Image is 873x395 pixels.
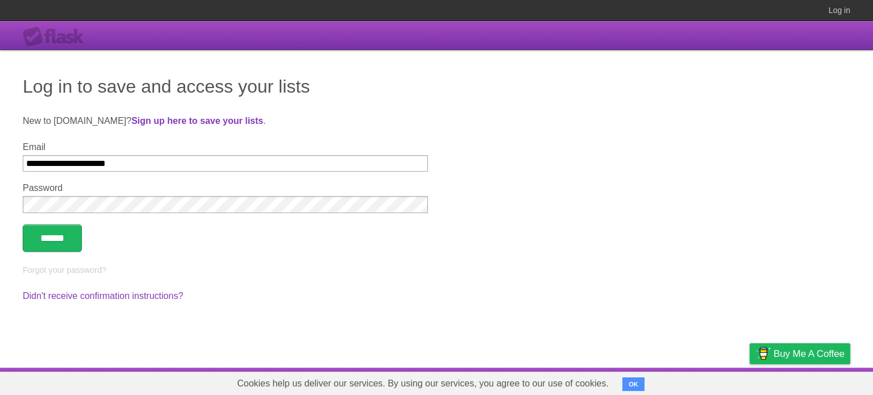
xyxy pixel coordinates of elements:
a: Suggest a feature [779,371,850,392]
a: Terms [696,371,721,392]
label: Email [23,142,428,152]
a: Forgot your password? [23,265,106,275]
img: Buy me a coffee [755,344,771,363]
label: Password [23,183,428,193]
span: Buy me a coffee [774,344,845,364]
div: Flask [23,27,91,47]
a: Developers [636,371,682,392]
a: Sign up here to save your lists [131,116,263,126]
button: OK [622,377,645,391]
a: Buy me a coffee [750,343,850,364]
h1: Log in to save and access your lists [23,73,850,100]
span: Cookies help us deliver our services. By using our services, you agree to our use of cookies. [226,372,620,395]
p: New to [DOMAIN_NAME]? . [23,114,850,128]
a: Didn't receive confirmation instructions? [23,291,183,301]
a: About [598,371,622,392]
a: Privacy [735,371,764,392]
